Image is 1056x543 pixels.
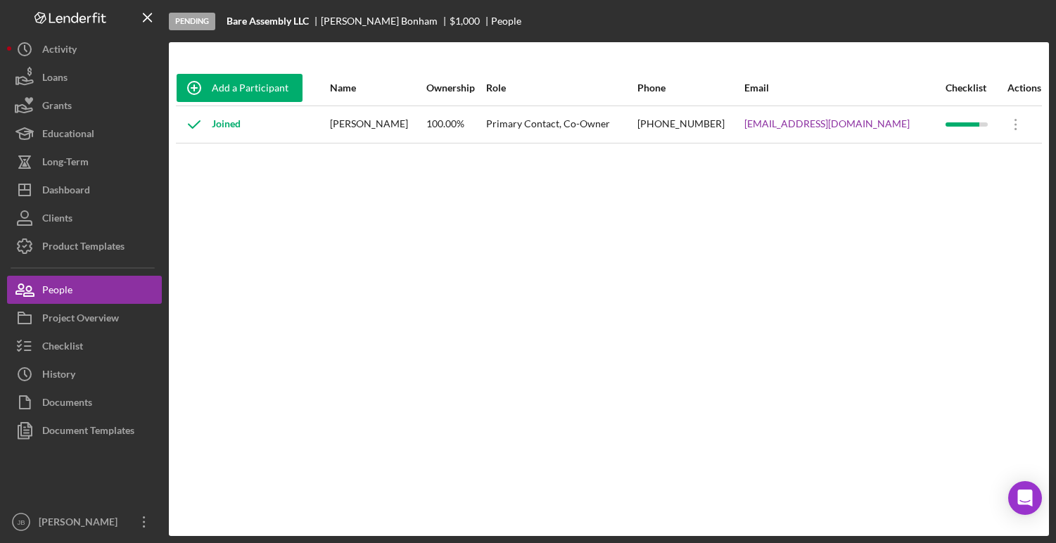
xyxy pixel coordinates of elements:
div: [PERSON_NAME] [330,107,424,142]
div: Actions [998,82,1041,94]
div: [PHONE_NUMBER] [637,107,743,142]
div: Role [486,82,636,94]
div: Activity [42,35,77,67]
button: Product Templates [7,232,162,260]
div: Add a Participant [212,74,288,102]
button: People [7,276,162,304]
div: 100.00% [426,107,485,142]
button: Project Overview [7,304,162,332]
div: Primary Contact, Co-Owner [486,107,636,142]
button: Grants [7,91,162,120]
div: Long-Term [42,148,89,179]
button: Educational [7,120,162,148]
button: Activity [7,35,162,63]
div: [PERSON_NAME] Bonham [321,15,450,27]
div: $1,000 [450,15,480,27]
text: JB [17,518,25,526]
button: Loans [7,63,162,91]
div: Project Overview [42,304,119,336]
div: Name [330,82,424,94]
button: Checklist [7,332,162,360]
div: Loans [42,63,68,95]
div: [PERSON_NAME] [35,508,127,539]
button: JB[PERSON_NAME] [7,508,162,536]
button: Add a Participant [177,74,303,102]
div: Document Templates [42,416,134,448]
div: Ownership [426,82,485,94]
div: Email [744,82,944,94]
div: Pending [169,13,215,30]
div: Product Templates [42,232,125,264]
div: History [42,360,75,392]
a: [EMAIL_ADDRESS][DOMAIN_NAME] [744,118,910,129]
div: Checklist [946,82,997,94]
div: Clients [42,204,72,236]
div: Phone [637,82,743,94]
div: People [42,276,72,307]
div: Dashboard [42,176,90,207]
button: Long-Term [7,148,162,176]
div: Educational [42,120,94,151]
b: Bare Assembly LLC [227,15,309,27]
div: Joined [177,107,241,142]
div: People [491,15,521,27]
div: Checklist [42,332,83,364]
div: Open Intercom Messenger [1008,481,1042,515]
button: Documents [7,388,162,416]
button: Clients [7,204,162,232]
div: Grants [42,91,72,123]
button: History [7,360,162,388]
div: Documents [42,388,92,420]
button: Dashboard [7,176,162,204]
button: Document Templates [7,416,162,445]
